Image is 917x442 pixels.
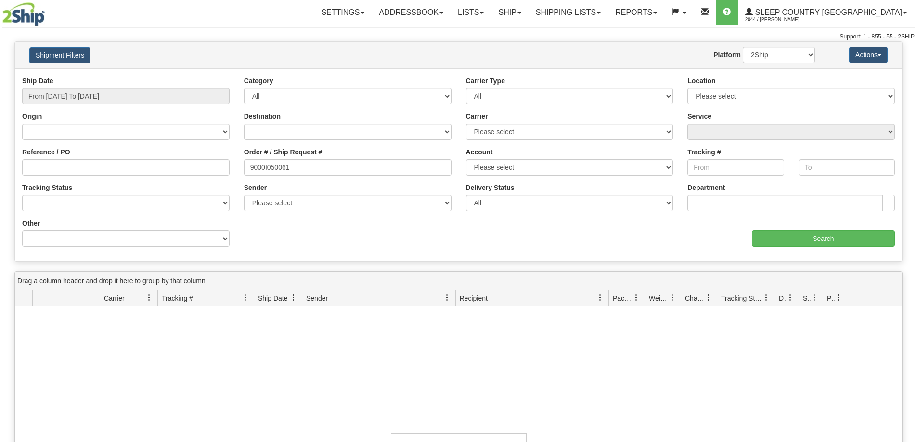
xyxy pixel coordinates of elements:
a: Sender filter column settings [439,290,455,306]
a: Delivery Status filter column settings [782,290,799,306]
a: Shipment Issues filter column settings [806,290,823,306]
a: Charge filter column settings [700,290,717,306]
label: Location [687,76,715,86]
input: To [799,159,895,176]
span: Packages [613,293,633,303]
input: From [687,159,784,176]
a: Ship Date filter column settings [285,290,302,306]
label: Platform [713,50,741,60]
label: Category [244,76,273,86]
span: Carrier [104,293,125,303]
label: Order # / Ship Request # [244,147,323,157]
a: Carrier filter column settings [141,290,157,306]
label: Service [687,112,711,121]
div: grid grouping header [15,272,902,290]
span: Tracking Status [721,293,763,303]
label: Other [22,218,40,228]
span: Shipment Issues [803,293,811,303]
label: Account [466,147,493,157]
iframe: chat widget [895,172,916,270]
span: Ship Date [258,293,287,303]
label: Department [687,183,725,192]
a: Addressbook [372,0,451,25]
a: Reports [608,0,664,25]
a: Pickup Status filter column settings [830,290,847,306]
a: Shipping lists [529,0,608,25]
label: Carrier Type [466,76,505,86]
span: 2044 / [PERSON_NAME] [745,15,817,25]
span: Pickup Status [827,293,835,303]
span: Delivery Status [779,293,787,303]
a: Recipient filter column settings [592,290,608,306]
a: Weight filter column settings [664,290,681,306]
span: Tracking # [162,293,193,303]
a: Ship [491,0,528,25]
a: Packages filter column settings [628,290,645,306]
span: Sender [306,293,328,303]
label: Destination [244,112,281,121]
button: Shipment Filters [29,47,90,63]
img: logo2044.jpg [2,2,45,26]
span: Recipient [460,293,488,303]
span: Sleep Country [GEOGRAPHIC_DATA] [753,8,902,16]
label: Sender [244,183,267,192]
label: Tracking Status [22,183,72,192]
a: Settings [314,0,372,25]
a: Tracking Status filter column settings [758,290,775,306]
label: Ship Date [22,76,53,86]
a: Tracking # filter column settings [237,290,254,306]
input: Search [752,230,895,247]
span: Weight [649,293,669,303]
label: Origin [22,112,42,121]
a: Lists [451,0,491,25]
label: Reference / PO [22,147,70,157]
label: Carrier [466,112,488,121]
label: Delivery Status [466,183,515,192]
div: Support: 1 - 855 - 55 - 2SHIP [2,33,915,41]
label: Tracking # [687,147,721,157]
button: Actions [849,47,888,63]
span: Charge [685,293,705,303]
a: Sleep Country [GEOGRAPHIC_DATA] 2044 / [PERSON_NAME] [738,0,914,25]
